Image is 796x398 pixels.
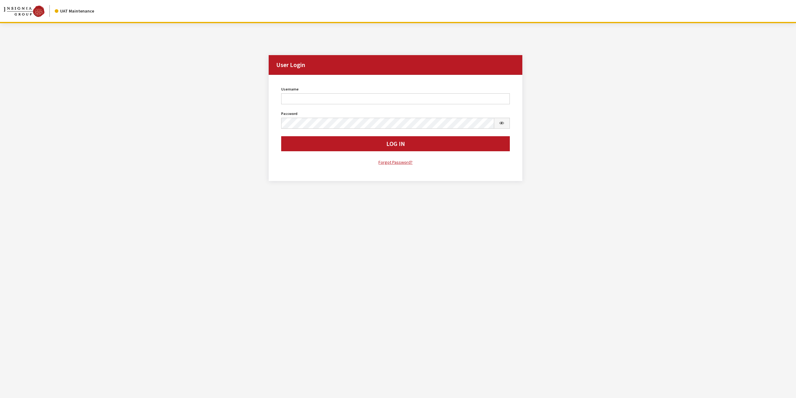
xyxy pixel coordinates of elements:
[281,86,299,92] label: Username
[281,111,297,116] label: Password
[269,55,522,75] h2: User Login
[281,159,510,166] a: Forgot Password?
[4,6,44,17] img: Catalog Maintenance
[55,8,94,14] div: UAT Maintenance
[4,5,55,17] a: Insignia Group logo
[281,136,510,151] button: Log In
[494,118,510,129] button: Show Password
